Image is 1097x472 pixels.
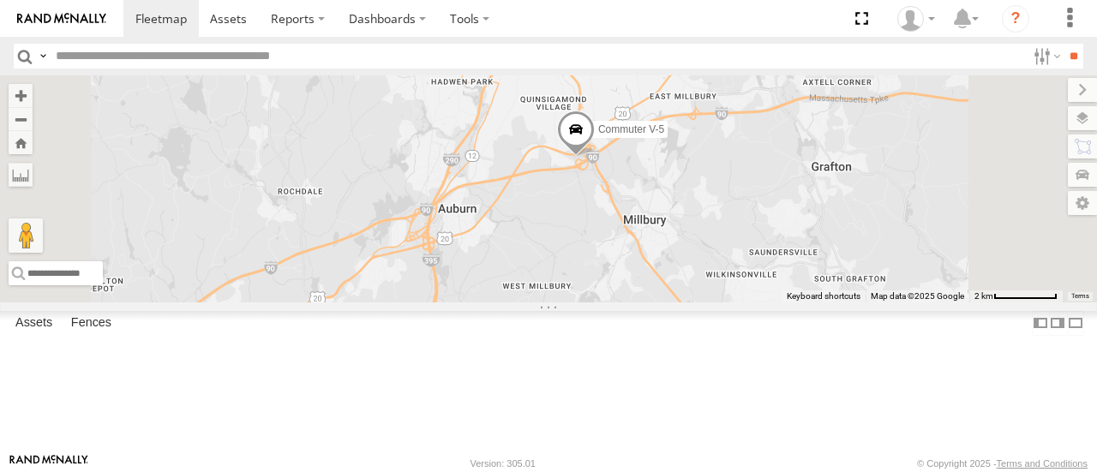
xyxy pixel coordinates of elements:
div: Version: 305.01 [471,458,536,469]
button: Zoom in [9,84,33,107]
label: Search Query [36,44,50,69]
div: © Copyright 2025 - [917,458,1088,469]
a: Visit our Website [9,455,88,472]
div: Viet Nguyen [891,6,941,32]
img: rand-logo.svg [17,13,106,25]
span: 2 km [974,291,993,301]
label: Assets [7,312,61,336]
i: ? [1002,5,1029,33]
button: Keyboard shortcuts [787,290,860,302]
label: Dock Summary Table to the Right [1049,311,1066,336]
label: Fences [63,312,120,336]
button: Drag Pegman onto the map to open Street View [9,218,43,253]
button: Zoom Home [9,131,33,154]
label: Hide Summary Table [1067,311,1084,336]
button: Map Scale: 2 km per 71 pixels [969,290,1063,302]
span: Commuter V-5 [598,124,664,136]
span: Map data ©2025 Google [871,291,964,301]
a: Terms and Conditions [997,458,1088,469]
label: Measure [9,163,33,187]
label: Dock Summary Table to the Left [1032,311,1049,336]
a: Terms [1071,292,1089,299]
label: Map Settings [1068,191,1097,215]
button: Zoom out [9,107,33,131]
label: Search Filter Options [1027,44,1064,69]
